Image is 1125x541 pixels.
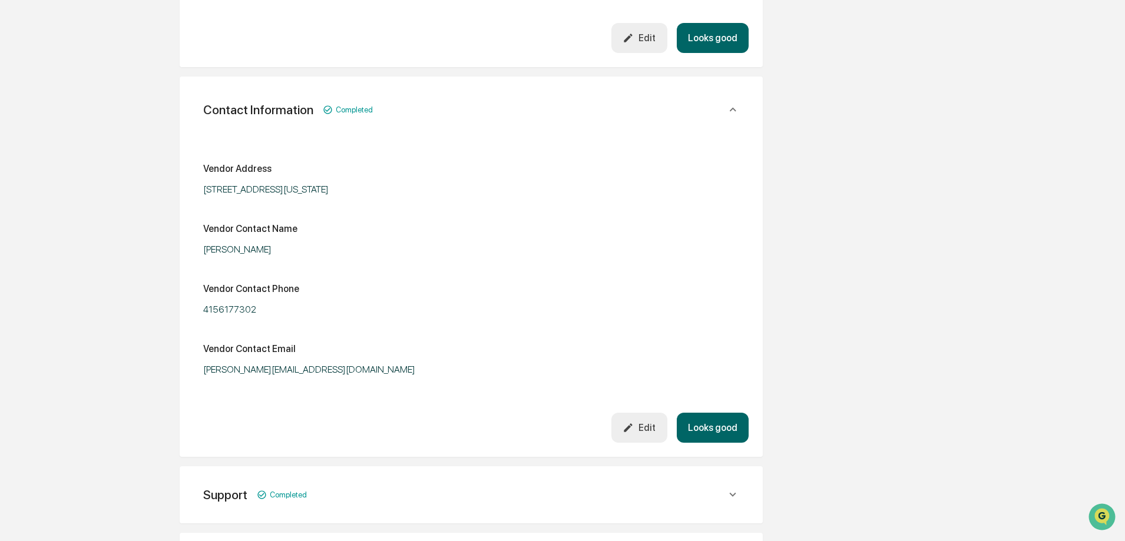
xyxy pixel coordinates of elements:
button: Looks good [677,413,749,443]
div: Vendor Address [203,163,272,174]
button: Edit [611,413,667,443]
div: 🖐️ [12,150,21,159]
button: Start new chat [200,94,214,108]
div: [PERSON_NAME] [203,244,498,255]
div: Edit [623,32,656,44]
div: Vendor Contact Email [203,343,296,354]
span: Data Lookup [24,171,74,182]
div: Vendor Contact Phone [203,283,299,294]
a: 🔎Data Lookup [7,166,79,187]
div: Start new chat [40,90,193,102]
a: 🖐️Preclearance [7,144,81,165]
button: Edit [611,23,667,53]
button: Looks good [677,23,749,53]
span: Preclearance [24,148,76,160]
div: Support [203,487,247,502]
a: Powered byPylon [83,199,143,208]
div: 4156177302 [203,304,498,315]
div: SupportCompleted [194,480,749,509]
img: 1746055101610-c473b297-6a78-478c-a979-82029cc54cd1 [12,90,33,111]
span: Completed [270,490,307,499]
iframe: Open customer support [1087,502,1119,534]
div: Edit [623,422,656,433]
div: [PERSON_NAME][EMAIL_ADDRESS][DOMAIN_NAME] [203,364,498,375]
div: Vendor Contact Name [203,223,297,234]
a: 🗄️Attestations [81,144,151,165]
span: Pylon [117,200,143,208]
span: Attestations [97,148,146,160]
div: 🗄️ [85,150,95,159]
div: Contact InformationCompleted [194,91,749,129]
div: Contact Information [203,102,313,117]
div: We're available if you need us! [40,102,149,111]
div: [STREET_ADDRESS][US_STATE] [203,184,498,195]
span: Completed [336,105,373,114]
p: How can we help? [12,25,214,44]
div: 🔎 [12,172,21,181]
